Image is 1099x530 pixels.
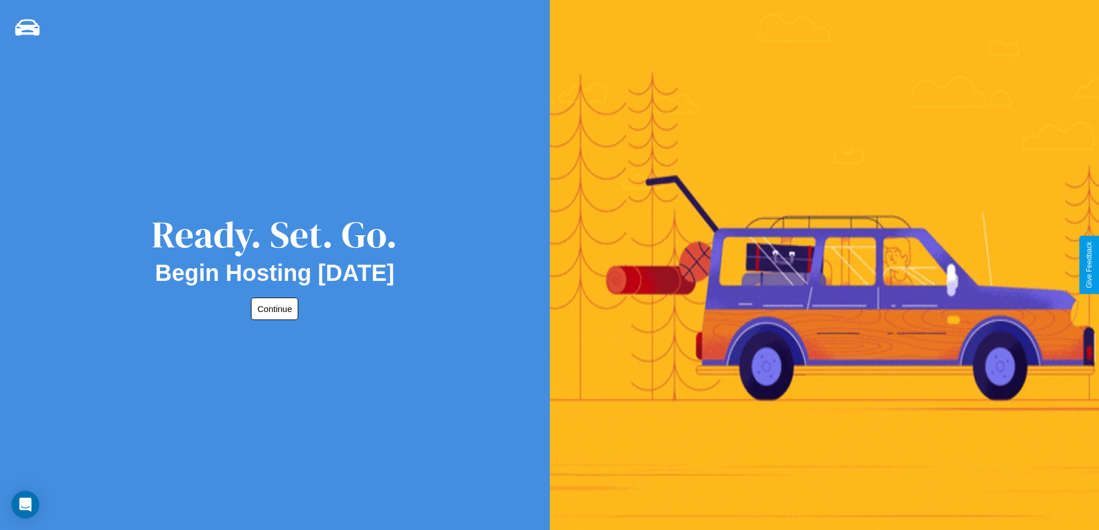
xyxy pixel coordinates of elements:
div: Open Intercom Messenger [12,491,39,518]
div: Give Feedback [1085,242,1093,288]
div: Ready. Set. Go. [152,209,397,260]
button: Continue [251,298,298,320]
h2: Begin Hosting [DATE] [155,260,395,286]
